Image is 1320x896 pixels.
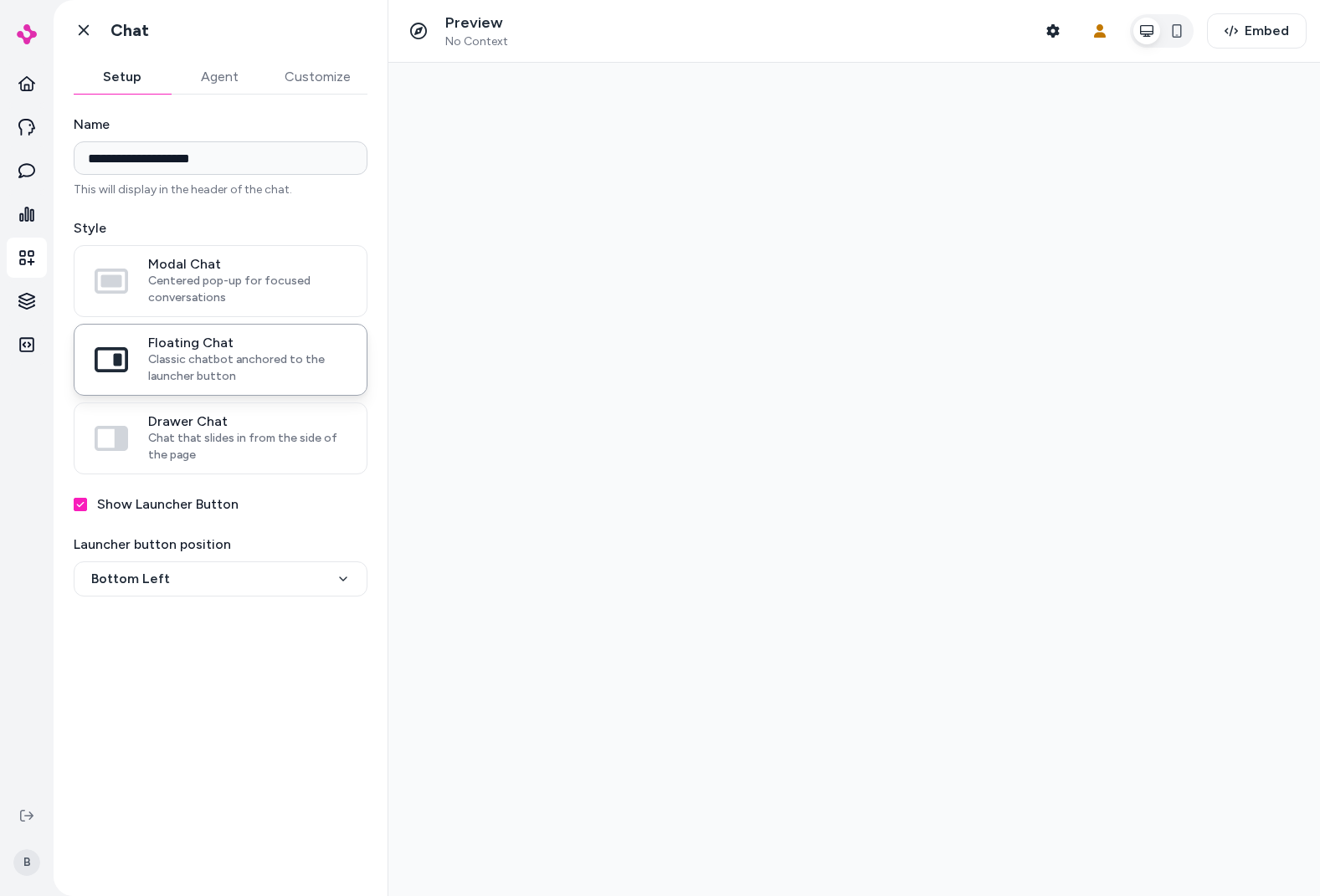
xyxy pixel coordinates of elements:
span: Classic chatbot anchored to the launcher button [148,351,347,385]
label: Name [74,115,367,135]
span: No Context [445,34,508,49]
span: Drawer Chat [148,413,347,430]
button: B [10,836,44,889]
button: Customize [268,60,367,94]
span: Centered pop-up for focused conversations [148,273,347,306]
span: Modal Chat [148,256,347,273]
span: Embed [1245,21,1289,41]
img: alby Logo [17,24,37,44]
label: Style [74,218,367,238]
p: Preview [445,13,508,33]
label: Launcher button position [74,535,367,555]
button: Embed [1207,13,1307,49]
span: Floating Chat [148,335,347,351]
label: Show Launcher Button [97,494,239,515]
span: B [13,849,40,876]
button: Setup [74,60,171,94]
button: Agent [171,60,268,94]
p: This will display in the header of the chat. [74,182,367,198]
h1: Chat [110,20,149,41]
span: Chat that slides in from the side of the page [148,430,347,463]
